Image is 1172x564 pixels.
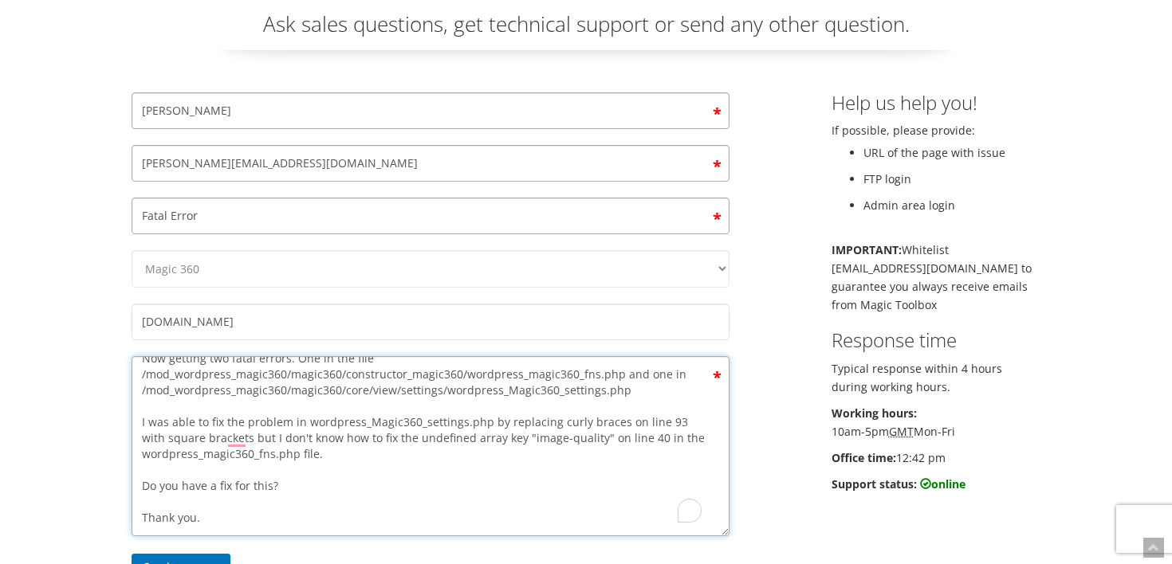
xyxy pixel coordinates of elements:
p: 12:42 pm [832,448,1041,467]
li: Admin area login [863,196,1041,214]
textarea: To enrich screen reader interactions, please activate Accessibility in Grammarly extension settings [132,356,730,536]
b: Office time: [832,450,896,465]
b: Support status: [832,476,917,492]
input: Your name [132,92,730,129]
p: Typical response within 4 hours during working hours. [832,359,1041,396]
b: IMPORTANT: [832,242,902,257]
h3: Help us help you! [832,92,1041,113]
h3: Response time [832,330,1041,351]
input: Subject [132,198,730,234]
input: Email [132,145,730,182]
div: If possible, please provide: [820,92,1053,501]
p: Whitelist [EMAIL_ADDRESS][DOMAIN_NAME] to guarantee you always receive emails from Magic Toolbox [832,241,1041,314]
b: online [920,476,966,492]
b: Working hours: [832,405,917,421]
p: 10am-5pm Mon-Fri [832,404,1041,441]
li: FTP login [863,170,1041,188]
acronym: Greenwich Mean Time [889,424,914,439]
input: Your website [132,304,730,340]
li: URL of the page with issue [863,143,1041,162]
p: Ask sales questions, get technical support or send any other question. [132,10,1040,50]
